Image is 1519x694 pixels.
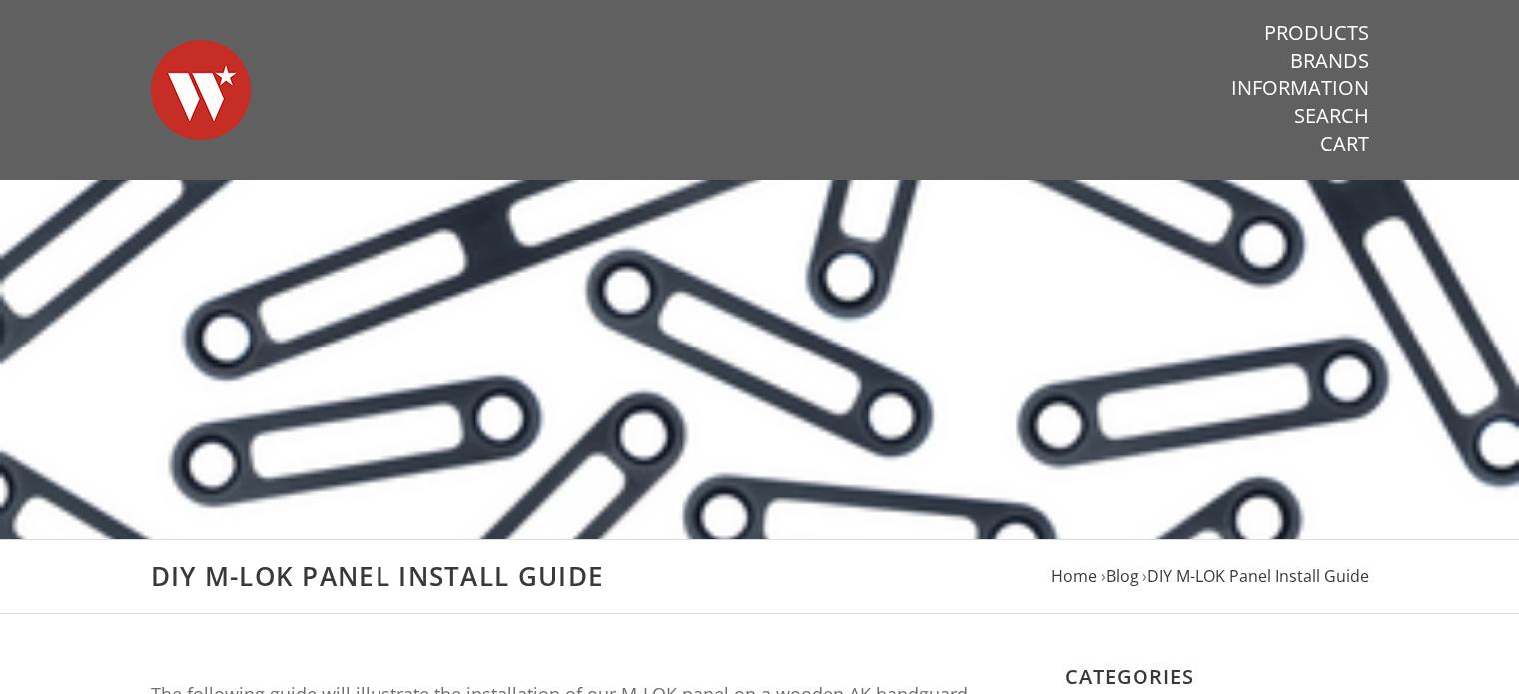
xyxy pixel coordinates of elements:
[1142,563,1369,590] li: ›
[1294,103,1369,129] a: Search
[1231,75,1369,101] a: Information
[1264,20,1369,46] a: Products
[151,560,1369,593] h1: DIY M-LOK Panel Install Guide
[1320,131,1369,157] a: Cart
[1147,565,1369,587] a: DIY M-LOK Panel Install Guide
[151,20,251,160] img: Warsaw Wood Co.
[1290,48,1369,74] a: Brands
[1051,565,1097,587] a: Home
[1101,563,1139,590] li: ›
[1106,565,1139,587] a: Blog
